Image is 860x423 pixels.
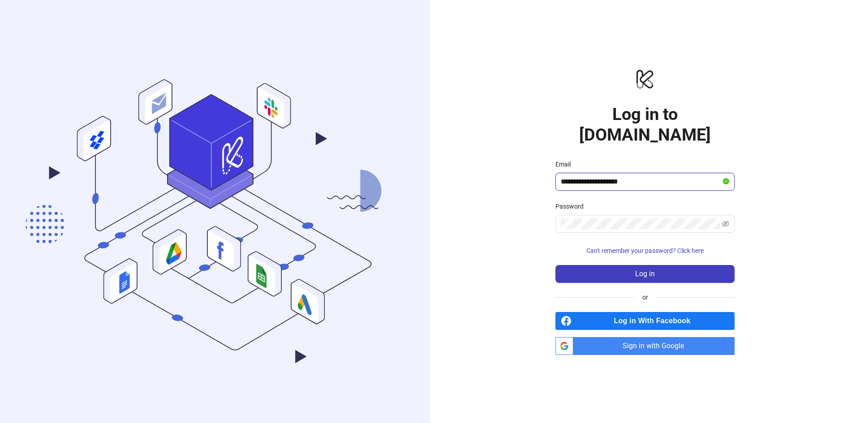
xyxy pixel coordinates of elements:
[555,104,735,145] h1: Log in to [DOMAIN_NAME]
[561,218,720,229] input: Password
[577,337,735,355] span: Sign in with Google
[561,176,721,187] input: Email
[555,247,735,254] a: Can't remember your password? Click here
[575,312,735,330] span: Log in With Facebook
[635,270,655,278] span: Log in
[586,247,704,254] span: Can't remember your password? Click here
[555,265,735,283] button: Log in
[635,292,655,302] span: or
[555,337,735,355] a: Sign in with Google
[555,312,735,330] a: Log in With Facebook
[722,220,729,227] span: eye-invisible
[555,159,576,169] label: Email
[555,201,589,211] label: Password
[555,244,735,258] button: Can't remember your password? Click here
